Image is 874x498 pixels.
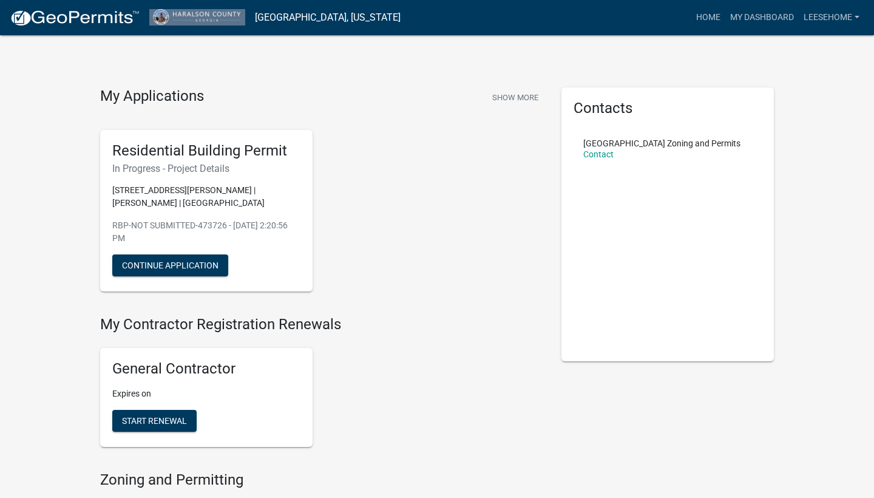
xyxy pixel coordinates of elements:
[583,149,614,159] a: Contact
[574,100,762,117] h5: Contacts
[583,139,740,148] p: [GEOGRAPHIC_DATA] Zoning and Permits
[112,142,300,160] h5: Residential Building Permit
[112,360,300,378] h5: General Contractor
[725,6,799,29] a: My Dashboard
[149,9,245,26] img: Haralson County, Georgia
[112,184,300,210] p: [STREET_ADDRESS][PERSON_NAME] | [PERSON_NAME] | [GEOGRAPHIC_DATA]
[112,387,300,400] p: Expires on
[100,316,543,457] wm-registration-list-section: My Contractor Registration Renewals
[691,6,725,29] a: Home
[112,163,300,174] h6: In Progress - Project Details
[112,254,228,276] button: Continue Application
[799,6,864,29] a: LeeseHome
[255,7,401,28] a: [GEOGRAPHIC_DATA], [US_STATE]
[112,219,300,245] p: RBP-NOT SUBMITTED-473726 - [DATE] 2:20:56 PM
[112,410,197,432] button: Start Renewal
[100,471,543,489] h4: Zoning and Permitting
[100,87,204,106] h4: My Applications
[122,416,187,426] span: Start Renewal
[487,87,543,107] button: Show More
[100,316,543,333] h4: My Contractor Registration Renewals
